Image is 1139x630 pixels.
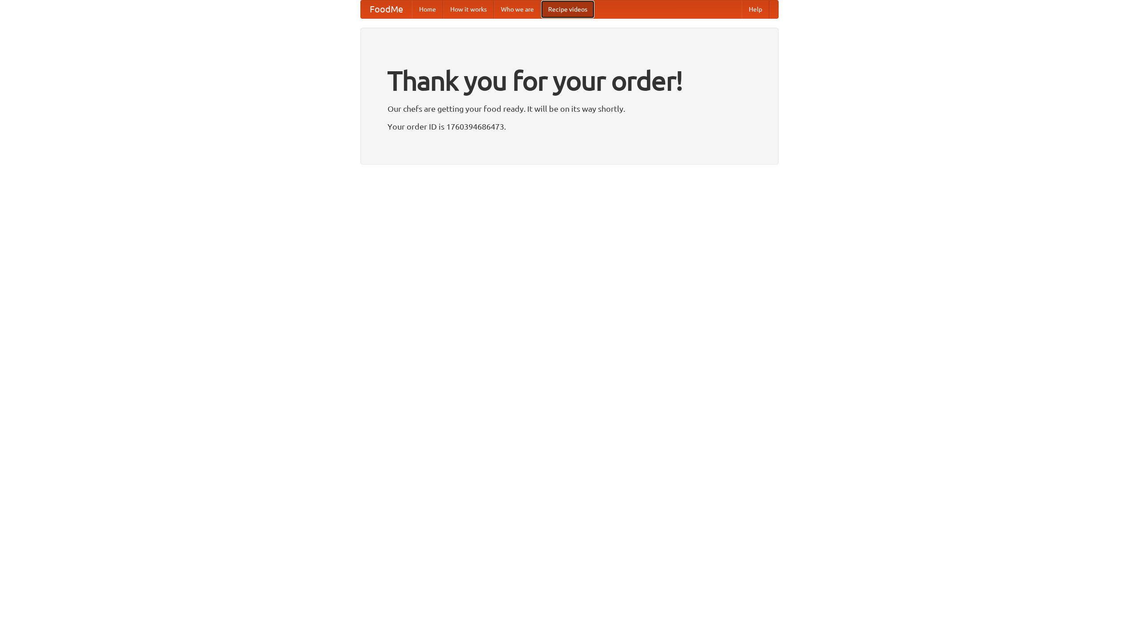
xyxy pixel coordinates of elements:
a: FoodMe [361,0,412,18]
a: Who we are [494,0,541,18]
h1: Thank you for your order! [388,59,751,102]
a: Recipe videos [541,0,594,18]
p: Our chefs are getting your food ready. It will be on its way shortly. [388,102,751,115]
p: Your order ID is 1760394686473. [388,120,751,133]
a: How it works [443,0,494,18]
a: Help [742,0,769,18]
a: Home [412,0,443,18]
